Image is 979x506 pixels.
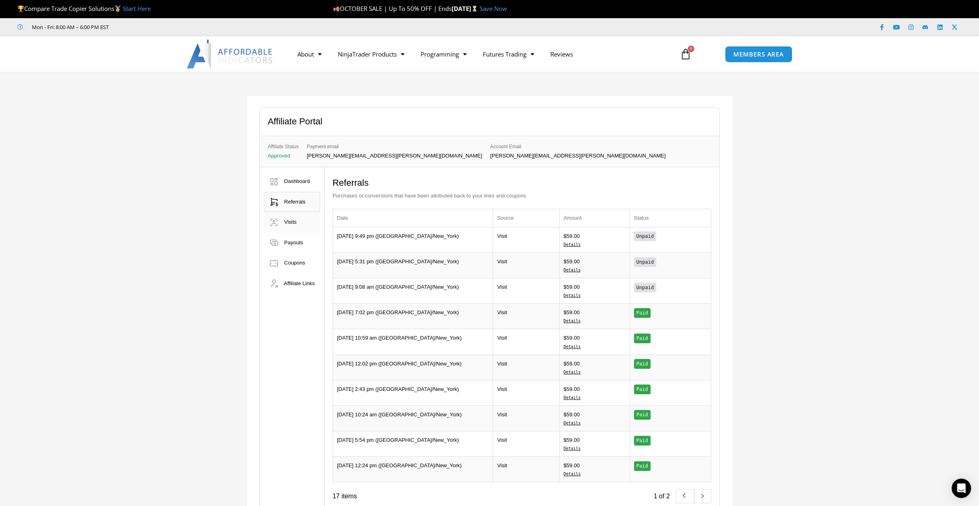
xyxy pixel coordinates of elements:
bdi: 59.00 [564,386,580,392]
span: Payment email [307,142,482,151]
a: Details [564,369,625,376]
span: Unpaid [636,259,654,265]
td: Visit [493,304,559,329]
span: Payouts [284,239,303,246]
a: Details [564,241,625,248]
p: [PERSON_NAME][EMAIL_ADDRESS][PERSON_NAME][DOMAIN_NAME] [307,153,482,159]
td: [DATE] 7:02 pm ([GEOGRAPHIC_DATA]/New_York) [333,304,493,329]
td: [DATE] 12:02 pm ([GEOGRAPHIC_DATA]/New_York) [333,355,493,380]
span: Unpaid [636,233,654,239]
a: Affiliate Links [264,273,320,294]
a: Reviews [542,45,581,63]
a: Coupons [264,253,320,273]
td: [DATE] 10:24 am ([GEOGRAPHIC_DATA]/New_York) [333,405,493,431]
p: Purchases or conversions that have been attributed back to your links and coupons. [333,191,712,201]
a: Visits [264,212,320,233]
td: Visit [493,380,559,405]
span: Paid [636,386,648,392]
a: Details [564,317,625,325]
strong: [DATE] [452,4,480,13]
span: 0 [688,46,694,52]
a: Details [564,267,625,274]
span: Paid [636,438,648,443]
p: [PERSON_NAME][EMAIL_ADDRESS][PERSON_NAME][DOMAIN_NAME] [490,153,665,159]
a: Futures Trading [475,45,542,63]
span: Dashboard [284,178,310,184]
bdi: 59.00 [564,361,580,367]
span: Amount [564,215,582,221]
bdi: 59.00 [564,258,580,265]
a: Programming [413,45,475,63]
span: $ [564,412,566,418]
td: Visit [493,405,559,431]
td: Visit [493,457,559,482]
span: Account Email [490,142,665,151]
a: Details [564,420,625,427]
span: $ [564,233,566,239]
td: [DATE] 5:31 pm ([GEOGRAPHIC_DATA]/New_York) [333,252,493,278]
a: Referrals [264,192,320,212]
img: 🍂 [333,6,339,12]
bdi: 59.00 [564,284,580,290]
div: Open Intercom Messenger [952,479,971,498]
span: $ [564,361,566,367]
span: Mon - Fri: 8:00 AM – 6:00 PM EST [30,22,109,32]
a: MEMBERS AREA [725,46,792,63]
a: 0 [668,42,703,66]
a: Dashboard [264,171,320,192]
span: $ [564,386,566,392]
span: $ [564,462,566,468]
span: Paid [636,336,648,341]
span: Coupons [284,260,305,266]
a: Details [564,394,625,401]
span: Status [634,215,649,221]
bdi: 59.00 [564,437,580,443]
td: [DATE] 9:49 pm ([GEOGRAPHIC_DATA]/New_York) [333,227,493,252]
a: Details [564,470,625,478]
span: Paid [636,412,648,418]
td: Visit [493,355,559,380]
span: Paid [636,361,648,367]
img: 🥇 [115,6,121,12]
span: Source [497,215,514,221]
h2: Referrals [333,177,712,189]
a: NinjaTrader Products [330,45,413,63]
span: Visits [284,219,297,225]
span: Referrals [284,199,305,205]
bdi: 59.00 [564,412,580,418]
p: Approved [268,153,299,159]
span: Affiliate Status [268,142,299,151]
div: 17 items [333,490,357,502]
iframe: Customer reviews powered by Trustpilot [120,23,241,31]
td: Visit [493,329,559,355]
h2: Affiliate Portal [268,116,322,128]
a: Save Now [480,4,507,13]
bdi: 59.00 [564,309,580,315]
td: Visit [493,227,559,252]
a: Details [564,343,625,351]
span: Paid [636,463,648,469]
td: [DATE] 2:43 pm ([GEOGRAPHIC_DATA]/New_York) [333,380,493,405]
span: $ [564,258,566,265]
span: OCTOBER SALE | Up To 50% OFF | Ends [333,4,452,13]
td: [DATE] 10:59 am ([GEOGRAPHIC_DATA]/New_York) [333,329,493,355]
bdi: 59.00 [564,462,580,468]
span: Unpaid [636,285,654,290]
bdi: 59.00 [564,335,580,341]
td: Visit [493,278,559,304]
img: ⌛ [472,6,478,12]
span: Paid [636,310,648,316]
td: [DATE] 12:24 pm ([GEOGRAPHIC_DATA]/New_York) [333,457,493,482]
a: About [289,45,330,63]
span: 1 of 2 [654,493,670,500]
a: Details [564,445,625,452]
td: Visit [493,431,559,456]
span: Compare Trade Copier Solutions [17,4,151,13]
span: $ [564,335,566,341]
span: $ [564,284,566,290]
bdi: 59.00 [564,233,580,239]
span: Date [337,215,348,221]
a: Payouts [264,233,320,253]
td: Visit [493,252,559,278]
a: Start Here [123,4,151,13]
